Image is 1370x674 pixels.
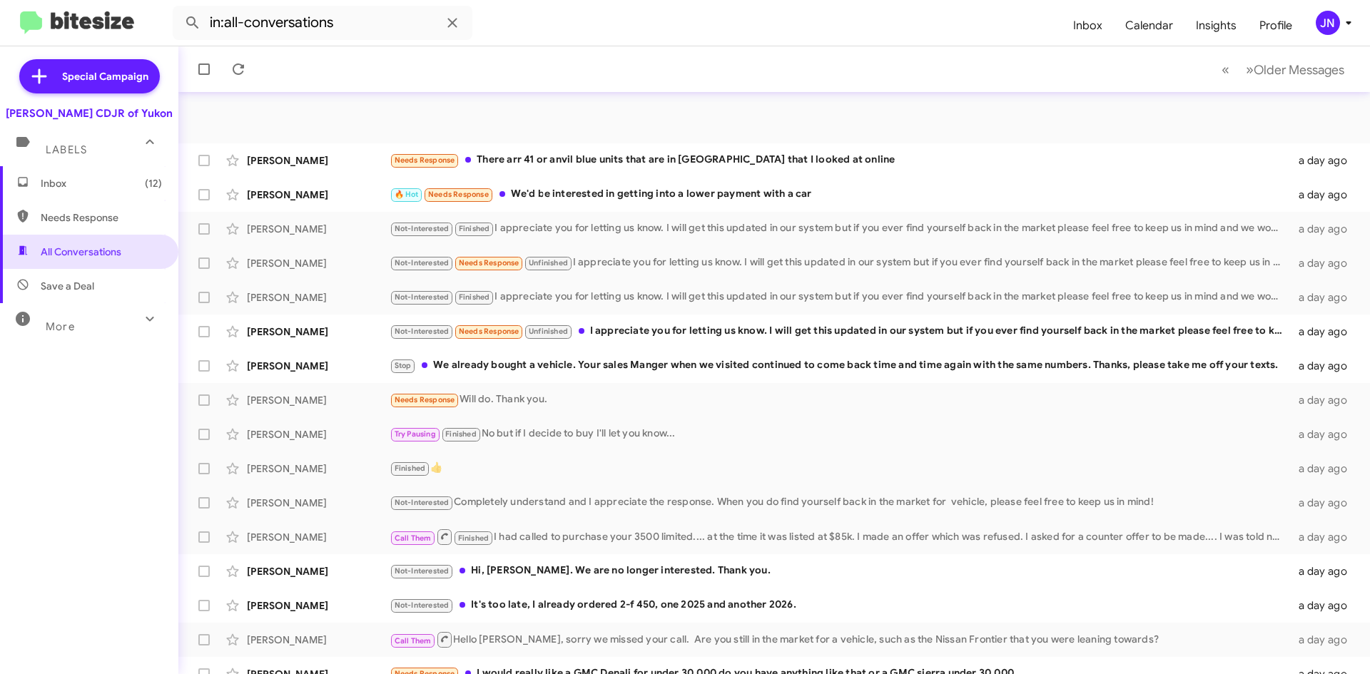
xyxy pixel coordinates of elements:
[459,258,519,267] span: Needs Response
[1290,496,1359,510] div: a day ago
[247,188,390,202] div: [PERSON_NAME]
[1254,62,1344,78] span: Older Messages
[1304,11,1354,35] button: JN
[390,289,1290,305] div: I appreciate you for letting us know. I will get this updated in our system but if you ever find ...
[247,633,390,647] div: [PERSON_NAME]
[247,530,390,544] div: [PERSON_NAME]
[390,494,1290,511] div: Completely understand and I appreciate the response. When you do find yourself back in the market...
[247,290,390,305] div: [PERSON_NAME]
[1214,55,1353,84] nav: Page navigation example
[459,224,490,233] span: Finished
[1290,153,1359,168] div: a day ago
[1213,55,1238,84] button: Previous
[1062,5,1114,46] a: Inbox
[173,6,472,40] input: Search
[390,152,1290,168] div: There arr 41 or anvil blue units that are in [GEOGRAPHIC_DATA] that I looked at online
[1290,461,1359,476] div: a day ago
[395,429,436,439] span: Try Pausing
[1222,61,1229,78] span: «
[247,393,390,407] div: [PERSON_NAME]
[1290,393,1359,407] div: a day ago
[46,143,87,156] span: Labels
[247,496,390,510] div: [PERSON_NAME]
[458,533,489,543] span: Finished
[1114,5,1184,46] a: Calendar
[1290,290,1359,305] div: a day ago
[247,598,390,613] div: [PERSON_NAME]
[1184,5,1248,46] a: Insights
[390,186,1290,203] div: We'd be interested in getting into a lower payment with a car
[459,292,490,302] span: Finished
[1290,188,1359,202] div: a day ago
[62,69,148,83] span: Special Campaign
[19,59,160,93] a: Special Campaign
[1290,427,1359,441] div: a day ago
[395,636,432,645] span: Call Them
[41,279,94,293] span: Save a Deal
[247,325,390,339] div: [PERSON_NAME]
[395,292,450,302] span: Not-Interested
[1290,598,1359,613] div: a day ago
[395,361,412,370] span: Stop
[529,327,568,336] span: Unfinished
[41,176,162,190] span: Inbox
[395,533,432,543] span: Call Them
[41,210,162,225] span: Needs Response
[445,429,477,439] span: Finished
[395,224,450,233] span: Not-Interested
[390,426,1290,442] div: No but if I decide to buy I'll let you know...
[395,327,450,336] span: Not-Interested
[1290,222,1359,236] div: a day ago
[247,256,390,270] div: [PERSON_NAME]
[395,155,455,165] span: Needs Response
[390,392,1290,408] div: Will do. Thank you.
[1290,359,1359,373] div: a day ago
[395,464,426,473] span: Finished
[390,630,1290,648] div: Hello [PERSON_NAME], sorry we missed your call. Are you still in the market for a vehicle, such a...
[247,427,390,441] div: [PERSON_NAME]
[6,106,173,121] div: [PERSON_NAME] CDJR of Yukon
[247,461,390,476] div: [PERSON_NAME]
[390,323,1290,339] div: I appreciate you for letting us know. I will get this updated in our system but if you ever find ...
[41,245,121,259] span: All Conversations
[46,320,75,333] span: More
[395,601,450,610] span: Not-Interested
[390,357,1290,374] div: We already bought a vehicle. Your sales Manger when we visited continued to come back time and ti...
[1290,564,1359,578] div: a day ago
[390,597,1290,613] div: It's too late, I already ordered 2-f 450, one 2025 and another 2026.
[1237,55,1353,84] button: Next
[247,153,390,168] div: [PERSON_NAME]
[247,564,390,578] div: [PERSON_NAME]
[247,222,390,236] div: [PERSON_NAME]
[1316,11,1340,35] div: JN
[390,563,1290,579] div: Hi, [PERSON_NAME]. We are no longer interested. Thank you.
[428,190,489,199] span: Needs Response
[395,566,450,576] span: Not-Interested
[459,327,519,336] span: Needs Response
[395,395,455,404] span: Needs Response
[529,258,568,267] span: Unfinished
[1290,256,1359,270] div: a day ago
[1290,325,1359,339] div: a day ago
[145,176,162,190] span: (12)
[247,359,390,373] div: [PERSON_NAME]
[395,258,450,267] span: Not-Interested
[1248,5,1304,46] a: Profile
[390,460,1290,476] div: 👍
[1290,530,1359,544] div: a day ago
[390,528,1290,546] div: I had called to purchase your 3500 limited.... at the time it was listed at $85k. I made an offer...
[390,255,1290,271] div: I appreciate you for letting us know. I will get this updated in our system but if you ever find ...
[1290,633,1359,647] div: a day ago
[395,498,450,507] span: Not-Interested
[390,220,1290,237] div: I appreciate you for letting us know. I will get this updated in our system but if you ever find ...
[395,190,419,199] span: 🔥 Hot
[1246,61,1254,78] span: »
